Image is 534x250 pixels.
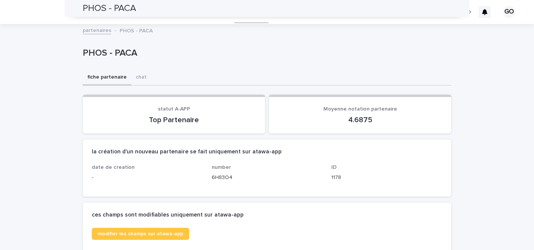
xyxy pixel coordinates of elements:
[331,165,337,170] span: ID
[92,115,256,124] p: Top Partenaire
[212,174,323,182] p: 6H83O4
[83,48,448,59] p: PHOS - PACA
[98,231,183,236] span: modifier les champs sur atawa-app
[158,106,190,112] span: statut A-APP
[92,228,189,240] a: modifier les champs sur atawa-app
[83,70,131,86] button: fiche partenaire
[278,115,442,124] p: 4.6875
[120,26,153,34] p: PHOS - PACA
[131,70,151,86] button: chat
[92,174,203,182] p: -
[92,165,135,170] span: date de creation
[503,6,515,18] div: GO
[212,165,231,170] span: number
[83,26,111,34] a: partenaires
[331,174,442,182] p: 1178
[92,212,244,218] h2: ces champs sont modifiables uniquement sur atawa-app
[92,148,282,155] h2: la création d'un nouveau partenaire se fait uniquement sur atawa-app
[323,106,397,112] span: Moyenne notation partenaire
[15,5,88,20] img: Ls34BcGeRexTGTNfXpUC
